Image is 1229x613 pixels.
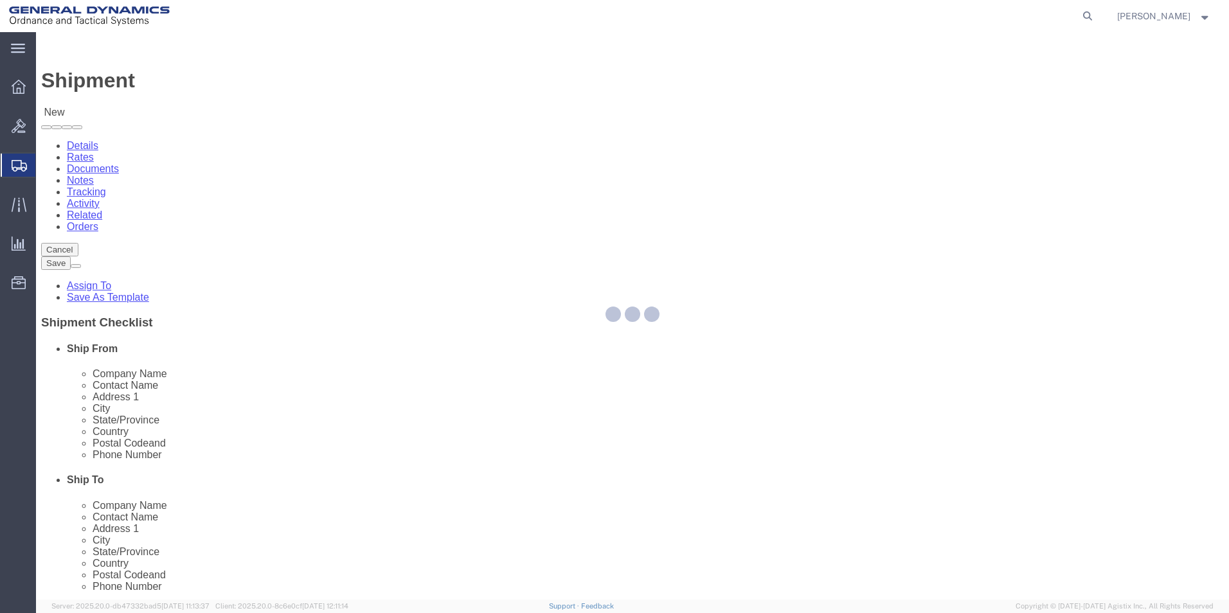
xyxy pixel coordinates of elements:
span: Client: 2025.20.0-8c6e0cf [215,602,348,610]
span: [DATE] 12:11:14 [302,602,348,610]
a: Support [549,602,581,610]
a: Feedback [581,602,614,610]
img: logo [9,6,170,26]
span: Server: 2025.20.0-db47332bad5 [51,602,210,610]
span: [DATE] 11:13:37 [161,602,210,610]
span: Copyright © [DATE]-[DATE] Agistix Inc., All Rights Reserved [1016,601,1214,612]
button: [PERSON_NAME] [1117,8,1212,24]
span: Kayla Singleton [1117,9,1190,23]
